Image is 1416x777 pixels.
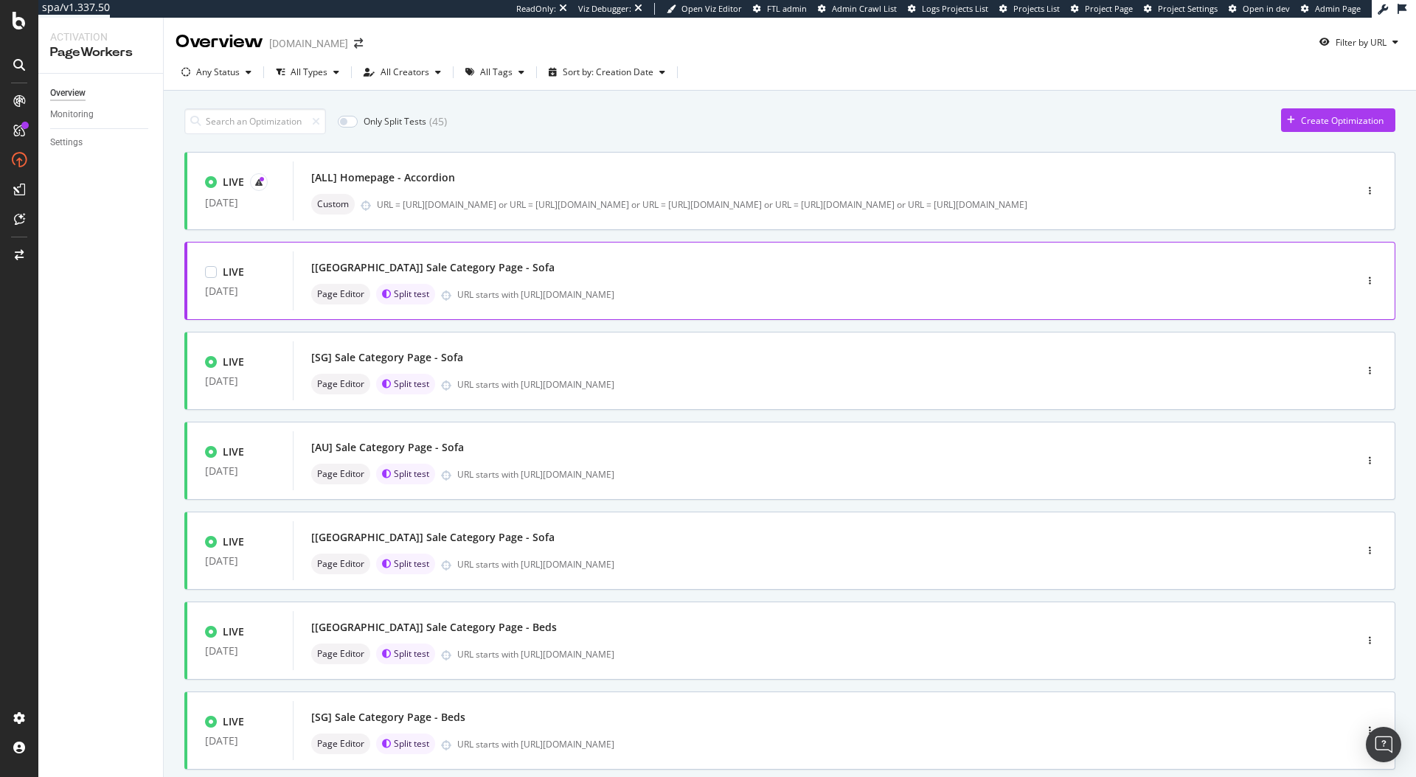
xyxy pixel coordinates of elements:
[457,558,1292,571] div: URL starts with [URL][DOMAIN_NAME]
[270,60,345,84] button: All Types
[543,60,671,84] button: Sort by: Creation Date
[1336,36,1386,49] div: Filter by URL
[457,738,1292,750] div: URL starts with [URL][DOMAIN_NAME]
[358,60,447,84] button: All Creators
[311,620,557,635] div: [[GEOGRAPHIC_DATA]] Sale Category Page - Beds
[1366,727,1401,762] div: Open Intercom Messenger
[376,734,435,754] div: brand label
[753,3,807,15] a: FTL admin
[205,735,275,747] div: [DATE]
[311,440,464,455] div: [AU] Sale Category Page - Sofa
[50,44,151,61] div: PageWorkers
[317,560,364,568] span: Page Editor
[50,135,83,150] div: Settings
[457,288,1292,301] div: URL starts with [URL][DOMAIN_NAME]
[317,290,364,299] span: Page Editor
[311,170,455,185] div: [ALL] Homepage - Accordion
[291,68,327,77] div: All Types
[376,554,435,574] div: brand label
[311,464,370,484] div: neutral label
[1301,3,1361,15] a: Admin Page
[1243,3,1290,14] span: Open in dev
[311,710,465,725] div: [SG] Sale Category Page - Beds
[376,374,435,394] div: brand label
[457,648,1292,661] div: URL starts with [URL][DOMAIN_NAME]
[311,734,370,754] div: neutral label
[457,378,1292,391] div: URL starts with [URL][DOMAIN_NAME]
[377,198,1292,211] div: URL = [URL][DOMAIN_NAME] or URL = [URL][DOMAIN_NAME] or URL = [URL][DOMAIN_NAME] or URL = [URL][D...
[311,194,355,215] div: neutral label
[317,200,349,209] span: Custom
[317,470,364,478] span: Page Editor
[999,3,1060,15] a: Projects List
[311,530,555,545] div: [[GEOGRAPHIC_DATA]] Sale Category Page - Sofa
[480,68,513,77] div: All Tags
[1013,3,1060,14] span: Projects List
[223,265,244,279] div: LIVE
[205,645,275,657] div: [DATE]
[394,560,429,568] span: Split test
[317,649,364,658] span: Page Editor
[1315,3,1361,14] span: Admin Page
[311,350,463,365] div: [SG] Sale Category Page - Sofa
[223,445,244,459] div: LIVE
[459,60,530,84] button: All Tags
[50,86,86,101] div: Overview
[457,468,1292,481] div: URL starts with [URL][DOMAIN_NAME]
[376,644,435,664] div: brand label
[50,86,153,101] a: Overview
[205,285,275,297] div: [DATE]
[317,739,364,748] span: Page Editor
[563,68,653,77] div: Sort by: Creation Date
[394,739,429,748] span: Split test
[376,284,435,304] div: brand label
[50,107,153,122] a: Monitoring
[354,38,363,49] div: arrow-right-arrow-left
[176,60,257,84] button: Any Status
[667,3,742,15] a: Open Viz Editor
[223,534,244,549] div: LIVE
[50,107,94,122] div: Monitoring
[50,135,153,150] a: Settings
[317,380,364,388] span: Page Editor
[1085,3,1133,14] span: Project Page
[205,555,275,567] div: [DATE]
[50,29,151,44] div: Activation
[184,108,326,134] input: Search an Optimization
[767,3,807,14] span: FTL admin
[311,644,370,664] div: neutral label
[1229,3,1290,15] a: Open in dev
[429,114,447,129] div: ( 45 )
[311,284,370,304] div: neutral label
[818,3,897,15] a: Admin Crawl List
[311,374,370,394] div: neutral label
[269,36,348,51] div: [DOMAIN_NAME]
[311,260,555,275] div: [[GEOGRAPHIC_DATA]] Sale Category Page - Sofa
[922,3,988,14] span: Logs Projects List
[376,464,435,484] div: brand label
[394,649,429,658] span: Split test
[205,375,275,387] div: [DATE]
[394,290,429,299] span: Split test
[1158,3,1218,14] span: Project Settings
[1144,3,1218,15] a: Project Settings
[223,175,244,189] div: LIVE
[394,470,429,478] span: Split test
[832,3,897,14] span: Admin Crawl List
[381,68,429,77] div: All Creators
[1071,3,1133,15] a: Project Page
[908,3,988,15] a: Logs Projects List
[1301,114,1384,127] div: Create Optimization
[205,465,275,477] div: [DATE]
[1313,30,1404,54] button: Filter by URL
[516,3,556,15] div: ReadOnly:
[176,29,263,55] div: Overview
[196,68,240,77] div: Any Status
[681,3,742,14] span: Open Viz Editor
[578,3,631,15] div: Viz Debugger:
[223,355,244,369] div: LIVE
[364,115,426,128] div: Only Split Tests
[223,624,244,639] div: LIVE
[1281,108,1395,132] button: Create Optimization
[311,554,370,574] div: neutral label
